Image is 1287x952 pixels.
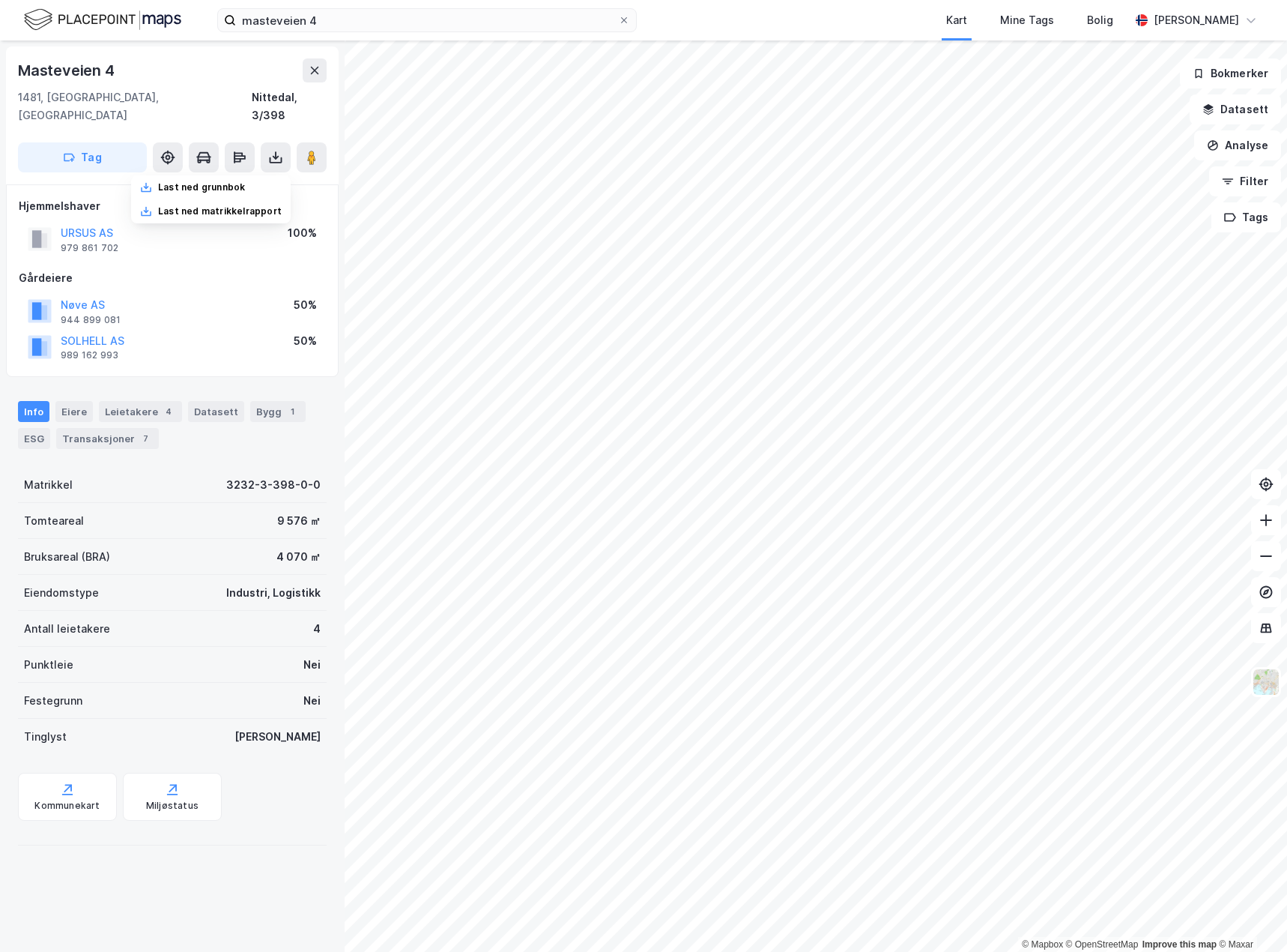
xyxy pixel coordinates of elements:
a: OpenStreetMap [1066,939,1139,950]
div: Datasett [188,401,244,422]
div: Industri, Logistikk [226,584,321,602]
div: 944 899 081 [61,314,121,326]
div: Masteveien 4 [18,58,118,82]
div: ESG [18,428,50,449]
div: Miljøstatus [146,800,199,812]
div: 50% [294,296,317,314]
div: Nittedal, 3/398 [252,88,327,124]
img: logo.f888ab2527a4732fd821a326f86c7f29.svg [24,7,181,33]
div: Kommunekart [34,800,100,812]
div: Eiere [55,401,93,422]
div: Leietakere [99,401,182,422]
a: Improve this map [1142,939,1217,950]
div: Hjemmelshaver [19,197,326,215]
div: 4 070 ㎡ [276,548,321,566]
iframe: Chat Widget [1212,880,1287,952]
div: 9 576 ㎡ [277,512,321,530]
div: Gårdeiere [19,269,326,287]
div: 4 [161,404,176,419]
div: Nei [303,692,321,710]
div: Eiendomstype [24,584,99,602]
div: Mine Tags [1000,11,1054,29]
div: Last ned grunnbok [158,181,245,193]
div: Bygg [250,401,306,422]
button: Datasett [1190,94,1281,124]
div: Punktleie [24,656,73,674]
div: Matrikkel [24,476,73,494]
div: Bolig [1087,11,1113,29]
div: Info [18,401,49,422]
div: Antall leietakere [24,620,110,638]
div: 989 162 993 [61,349,118,361]
div: [PERSON_NAME] [234,728,321,746]
button: Tags [1211,202,1281,232]
div: 1481, [GEOGRAPHIC_DATA], [GEOGRAPHIC_DATA] [18,88,252,124]
div: Bruksareal (BRA) [24,548,110,566]
div: 979 861 702 [61,242,118,254]
div: 4 [313,620,321,638]
div: 3232-3-398-0-0 [226,476,321,494]
button: Analyse [1194,130,1281,160]
div: Festegrunn [24,692,82,710]
div: 100% [288,224,317,242]
a: Mapbox [1022,939,1063,950]
div: 7 [138,431,153,446]
div: Transaksjoner [56,428,159,449]
div: [PERSON_NAME] [1154,11,1239,29]
div: Nei [303,656,321,674]
div: 1 [285,404,300,419]
div: 50% [294,332,317,350]
div: Kontrollprogram for chat [1212,880,1287,952]
input: Søk på adresse, matrikkel, gårdeiere, leietakere eller personer [236,9,618,31]
button: Tag [18,142,147,172]
button: Filter [1209,166,1281,196]
button: Bokmerker [1180,58,1281,88]
img: Z [1252,668,1280,696]
div: Tomteareal [24,512,84,530]
div: Last ned matrikkelrapport [158,205,282,217]
div: Kart [946,11,967,29]
div: Tinglyst [24,728,67,746]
